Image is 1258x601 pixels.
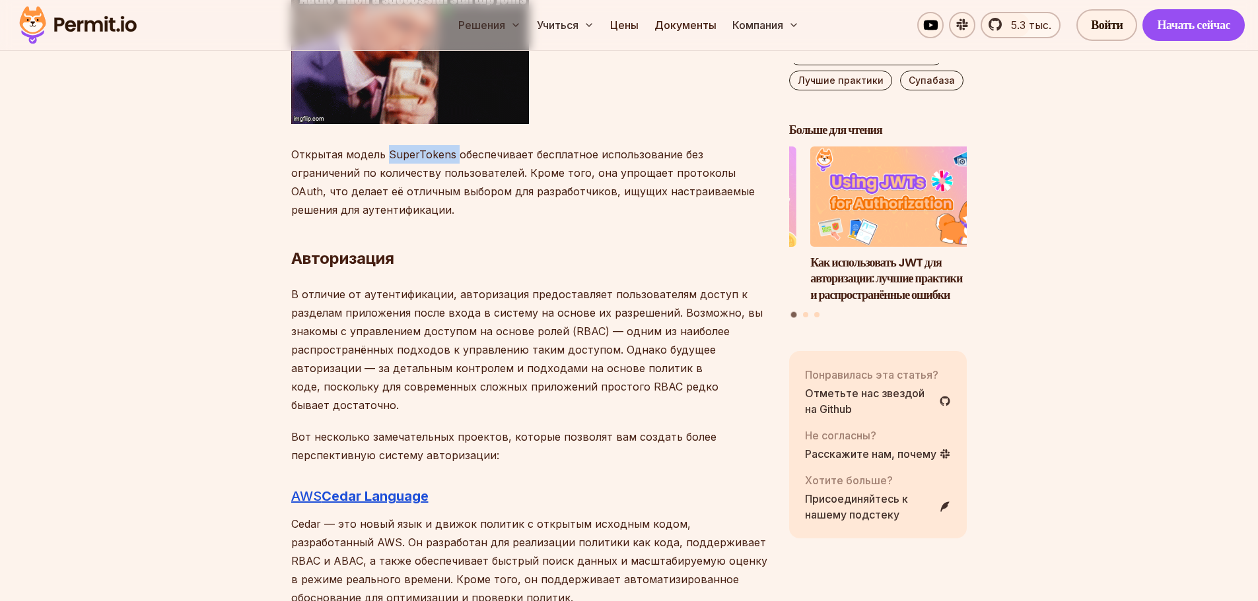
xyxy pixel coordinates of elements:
font: AWS [291,488,322,504]
font: Открытая модель SuperTokens обеспечивает бесплатное использование без ограничений по количеству п... [291,148,755,216]
button: Перейти к слайду 3 [814,311,820,317]
img: Логотип разрешения [13,3,143,47]
font: Больше для чтения [789,121,882,138]
font: Вот несколько замечательных проектов, которые позволят вам создать более перспективную систему ав... [291,430,716,462]
button: Перейти к слайду 1 [791,311,797,317]
a: AWSCedar Language [291,488,429,504]
font: В отличие от аутентификации, авторизация предоставляет пользователям доступ к разделам приложения... [291,288,763,412]
a: Начать сейчас [1142,9,1245,41]
a: Войти [1076,9,1137,41]
button: Перейти к слайду 2 [803,311,808,317]
font: Лучшие практики [798,75,884,86]
a: Отметьте нас звездой на Github [805,385,952,416]
a: Супабаза [900,71,963,90]
font: Cedar Language [322,488,429,504]
li: 3 из 3 [618,146,796,303]
a: Лучшие практики [789,71,892,90]
a: Документы [649,12,722,38]
button: Компания [727,12,804,38]
a: 5.3 тыс. [981,12,1061,38]
div: Посты [789,146,967,319]
font: Начать сейчас [1157,16,1230,33]
a: Как использовать JWT для авторизации: лучшие практики и распространённые ошибкиКак использовать J... [810,146,989,303]
button: Решения [453,12,526,38]
font: Хотите больше? [805,473,893,486]
img: Руководство по токенам на предъявителя: JWT против непрозрачных токенов [618,146,796,247]
font: Компания [732,18,783,32]
a: Цены [605,12,644,38]
a: Расскажите нам, почему [805,445,951,461]
font: Супабаза [909,75,955,86]
font: Понравилась эта статья? [805,367,938,381]
font: Войти [1091,16,1123,33]
font: Учиться [537,18,578,32]
font: 5.3 тыс. [1011,18,1051,32]
li: 1 из 3 [810,146,989,303]
font: Решения [458,18,505,32]
a: Присоединяйтесь к нашему подстеку [805,490,952,522]
font: Авторизация [291,249,394,268]
button: Учиться [532,12,600,38]
font: Не согласны? [805,428,876,441]
img: Как использовать JWT для авторизации: лучшие практики и распространённые ошибки [810,146,989,247]
font: Документы [654,18,716,32]
font: Как использовать JWT для авторизации: лучшие практики и распространённые ошибки [810,253,962,303]
font: Цены [610,18,639,32]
